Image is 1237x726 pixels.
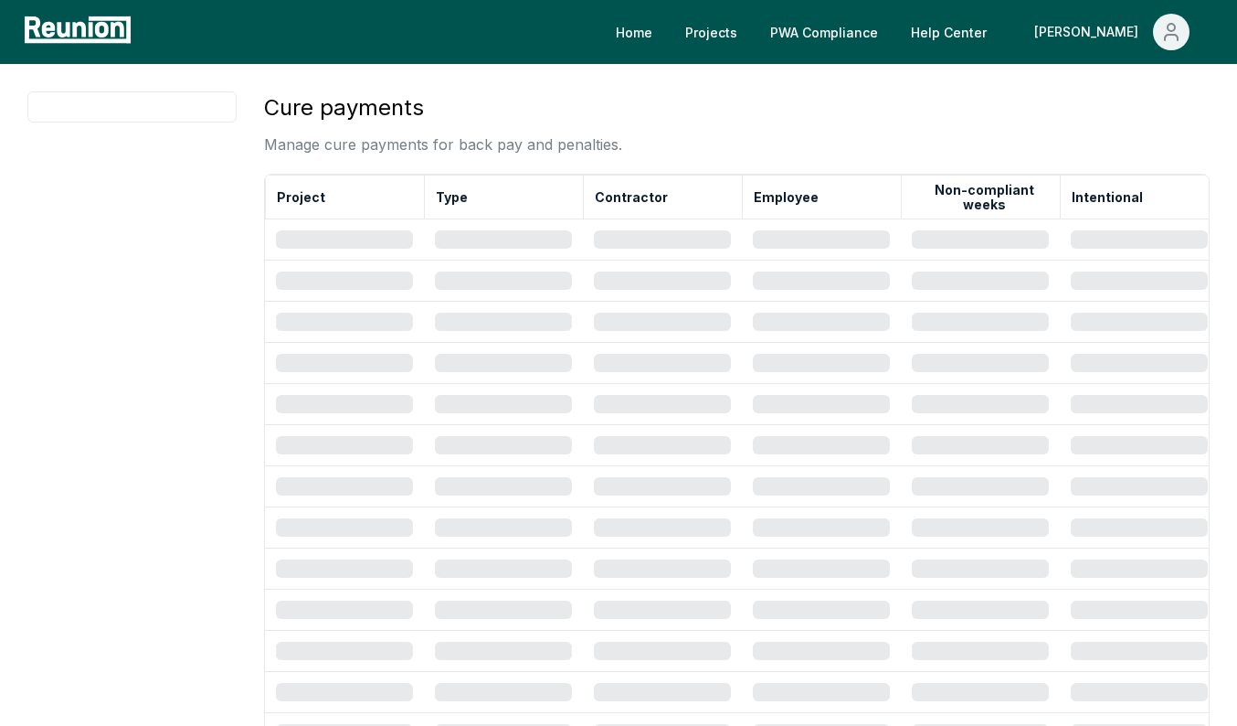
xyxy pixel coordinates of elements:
[750,179,822,216] button: Employee
[909,179,1060,216] button: Non-compliant weeks
[896,14,1001,50] a: Help Center
[601,14,667,50] a: Home
[264,133,622,155] p: Manage cure payments for back pay and penalties.
[273,179,329,216] button: Project
[1020,14,1204,50] button: [PERSON_NAME]
[1034,14,1146,50] div: [PERSON_NAME]
[756,14,893,50] a: PWA Compliance
[264,91,622,124] h3: Cure payments
[432,179,471,216] button: Type
[1068,179,1213,216] button: Intentional disregard
[591,179,671,216] button: Contractor
[601,14,1219,50] nav: Main
[671,14,752,50] a: Projects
